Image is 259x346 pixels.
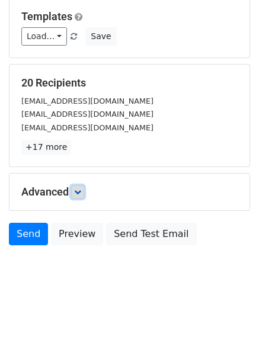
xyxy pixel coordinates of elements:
[21,27,67,46] a: Load...
[51,223,103,245] a: Preview
[21,185,238,198] h5: Advanced
[106,223,196,245] a: Send Test Email
[85,27,116,46] button: Save
[200,289,259,346] iframe: Chat Widget
[21,110,154,118] small: [EMAIL_ADDRESS][DOMAIN_NAME]
[21,123,154,132] small: [EMAIL_ADDRESS][DOMAIN_NAME]
[21,10,72,23] a: Templates
[21,97,154,105] small: [EMAIL_ADDRESS][DOMAIN_NAME]
[9,223,48,245] a: Send
[21,140,71,155] a: +17 more
[21,76,238,89] h5: 20 Recipients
